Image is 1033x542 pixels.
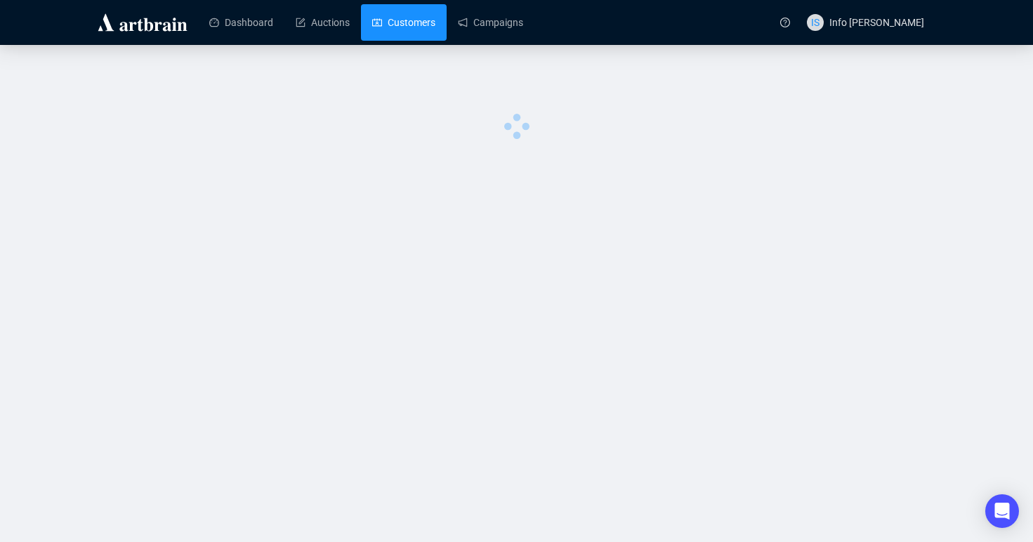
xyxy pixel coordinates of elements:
span: question-circle [780,18,790,27]
div: Open Intercom Messenger [985,494,1019,528]
span: IS [811,15,820,30]
span: Info [PERSON_NAME] [829,17,924,28]
a: Auctions [296,4,350,41]
a: Customers [372,4,435,41]
img: logo [96,11,190,34]
a: Dashboard [209,4,273,41]
a: Campaigns [458,4,523,41]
